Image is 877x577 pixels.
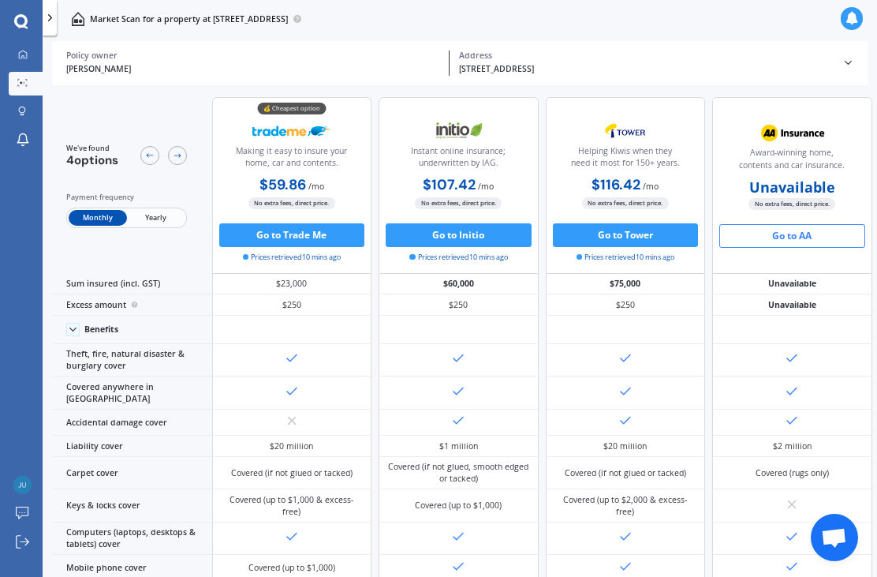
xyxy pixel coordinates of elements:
div: Covered (if not glued or tacked) [565,467,686,479]
b: $107.42 [423,175,476,194]
div: $60,000 [379,274,539,295]
div: Covered (up to $1,000 & excess-free) [221,494,363,518]
div: Covered (up to $2,000 & excess-free) [554,494,696,518]
b: $59.86 [259,175,306,194]
div: $2 million [773,440,812,452]
div: Award-winning home, contents and car insurance. [722,147,862,177]
div: Policy owner [66,51,439,61]
span: / mo [643,181,659,192]
b: Unavailable [749,182,835,193]
div: Sum insured (incl. GST) [52,274,212,295]
img: Initio.webp [420,116,498,145]
div: Covered (up to $1,000) [248,562,335,574]
span: No extra fees, direct price. [748,198,835,209]
span: Yearly [127,210,185,226]
div: Keys & locks cover [52,489,212,523]
div: Accidental damage cover [52,410,212,436]
button: Go to Initio [386,223,532,247]
div: $250 [379,294,539,316]
img: home-and-contents.b802091223b8502ef2dd.svg [71,12,85,26]
div: Helping Kiwis when they need it most for 150+ years. [556,145,696,175]
div: Covered (if not glued or tacked) [231,467,353,479]
img: Trademe.webp [252,116,330,145]
button: Go to Trade Me [219,223,365,247]
div: Unavailable [712,294,872,316]
div: Covered (if not glued, smooth edged or tacked) [388,461,530,485]
div: Covered anywhere in [GEOGRAPHIC_DATA] [52,377,212,410]
div: $1 million [439,440,478,452]
div: Theft, fire, natural disaster & burglary cover [52,344,212,377]
div: [PERSON_NAME] [66,63,439,76]
div: Liability cover [52,436,212,457]
div: Carpet cover [52,457,212,490]
span: / mo [308,181,324,192]
span: No extra fees, direct price. [415,197,502,208]
div: $20 million [603,440,647,452]
div: Benefits [84,324,118,335]
div: Covered (rugs only) [756,467,829,479]
div: $75,000 [546,274,706,295]
span: We've found [66,143,118,154]
p: Market Scan for a property at [STREET_ADDRESS] [90,13,288,25]
div: Payment frequency [66,191,187,203]
div: $250 [546,294,706,316]
button: Go to AA [719,224,865,248]
span: Prices retrieved 10 mins ago [577,252,675,263]
div: $20 million [270,440,313,452]
span: No extra fees, direct price. [582,197,669,208]
span: 4 options [66,152,118,168]
div: 💰 Cheapest option [257,103,326,114]
img: Tower.webp [586,116,664,145]
span: No extra fees, direct price. [248,197,335,208]
button: Go to Tower [553,223,699,247]
div: Making it easy to insure your home, car and contents. [222,145,362,175]
span: Prices retrieved 10 mins ago [243,252,341,263]
img: AA.webp [753,118,831,148]
div: Address [459,51,832,61]
div: $23,000 [212,274,372,295]
a: Open chat [811,514,858,561]
div: [STREET_ADDRESS] [459,63,832,76]
div: $250 [212,294,372,316]
span: Monthly [69,210,126,226]
div: Unavailable [712,274,872,295]
img: 209b258a2d52b235ffc7020569516ccc [13,476,32,494]
div: Covered (up to $1,000) [415,500,502,511]
span: / mo [478,181,494,192]
span: Prices retrieved 10 mins ago [409,252,508,263]
div: Computers (laptops, desktops & tablets) cover [52,523,212,556]
div: Instant online insurance; underwritten by IAG. [389,145,528,175]
div: Excess amount [52,294,212,316]
b: $116.42 [592,175,640,194]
